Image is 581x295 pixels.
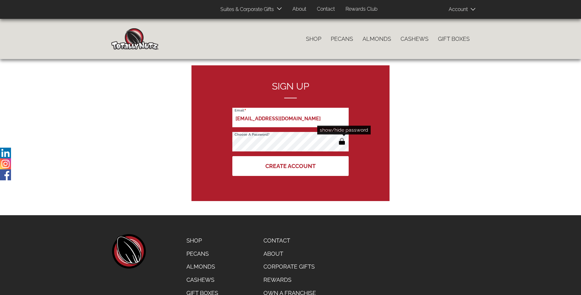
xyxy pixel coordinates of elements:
[301,32,326,46] a: Shop
[317,126,371,134] div: show/hide password
[111,234,146,269] a: home
[182,260,223,273] a: Almonds
[358,32,396,46] a: Almonds
[259,234,321,247] a: Contact
[232,81,349,98] h2: Sign up
[232,156,349,176] button: Create Account
[182,234,223,247] a: Shop
[326,32,358,46] a: Pecans
[259,273,321,287] a: Rewards
[433,32,474,46] a: Gift Boxes
[111,28,158,50] img: Home
[216,3,276,16] a: Suites & Corporate Gifts
[232,108,349,127] input: Email
[312,3,340,15] a: Contact
[259,260,321,273] a: Corporate Gifts
[182,273,223,287] a: Cashews
[396,32,433,46] a: Cashews
[182,247,223,260] a: Pecans
[341,3,382,15] a: Rewards Club
[259,247,321,260] a: About
[288,3,311,15] a: About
